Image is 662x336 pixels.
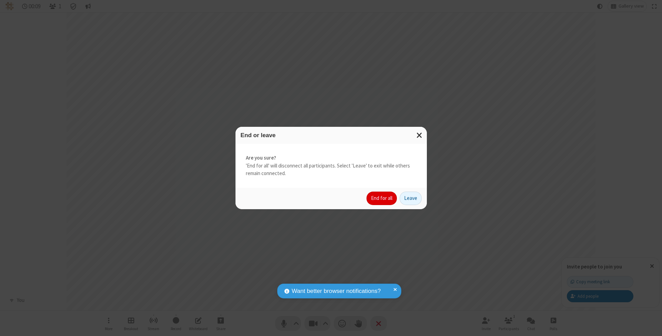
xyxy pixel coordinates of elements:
h3: End or leave [241,132,422,139]
span: Want better browser notifications? [292,287,381,296]
strong: Are you sure? [246,154,417,162]
div: 'End for all' will disconnect all participants. Select 'Leave' to exit while others remain connec... [235,144,427,188]
button: Close modal [412,127,427,144]
button: End for all [367,192,397,205]
button: Leave [400,192,422,205]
